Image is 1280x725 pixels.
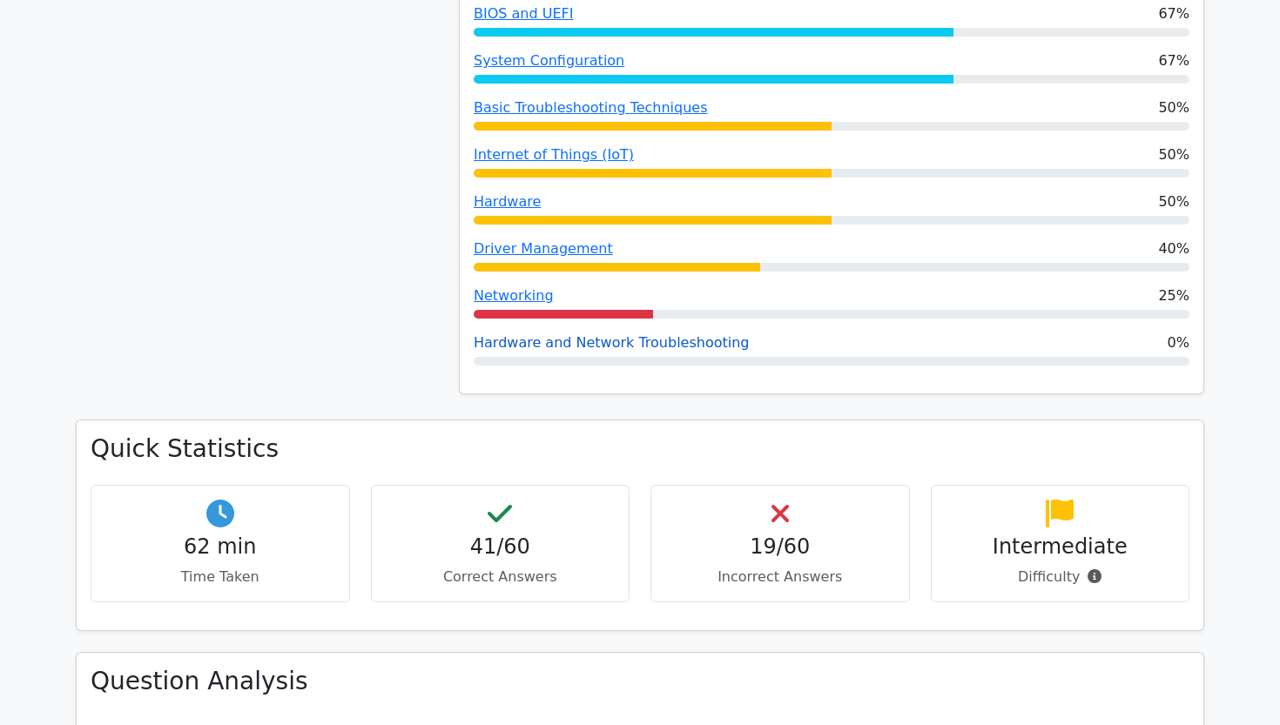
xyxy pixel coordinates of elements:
[1158,285,1189,306] span: 25%
[474,52,624,69] a: System Configuration
[474,5,573,22] a: BIOS and UEFI
[1158,3,1189,24] span: 67%
[1158,191,1189,212] span: 50%
[1158,97,1189,118] span: 50%
[474,287,554,304] a: Networking
[474,240,613,257] a: Driver Management
[946,534,1176,560] h4: Intermediate
[91,434,1189,464] h3: Quick Statistics
[386,534,616,560] h4: 41/60
[665,534,895,560] h4: 19/60
[91,667,1189,696] h3: Question Analysis
[1158,50,1189,71] span: 67%
[105,534,335,560] h4: 62 min
[946,567,1176,587] p: Difficulty
[105,567,335,587] p: Time Taken
[386,567,616,587] p: Correct Answers
[1168,332,1189,353] span: 0%
[1158,238,1189,259] span: 40%
[1158,144,1189,165] span: 50%
[474,99,708,116] a: Basic Troubleshooting Techniques
[474,334,750,351] a: Hardware and Network Troubleshooting
[474,146,634,163] a: Internet of Things (IoT)
[665,567,895,587] p: Incorrect Answers
[474,193,541,210] a: Hardware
